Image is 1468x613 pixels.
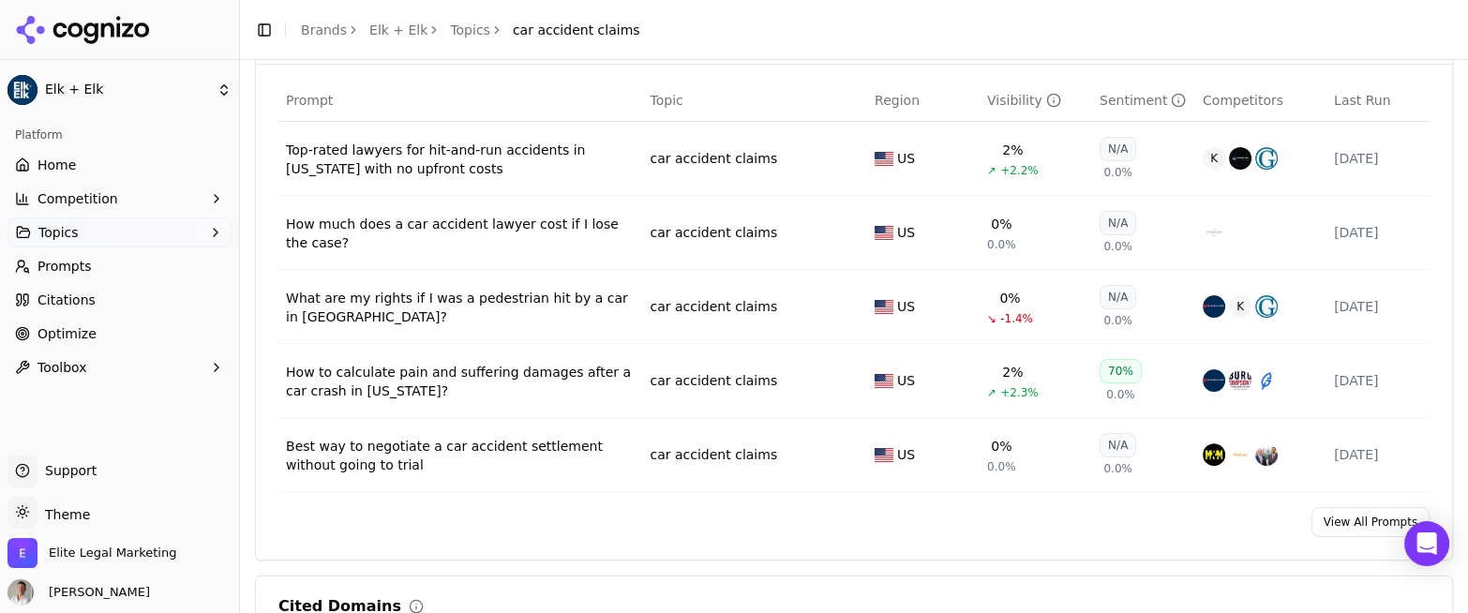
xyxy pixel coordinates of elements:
span: Topics [38,223,79,242]
span: 0.0% [1106,387,1135,402]
div: N/A [1100,433,1136,457]
th: Topic [642,80,867,122]
span: Competition [37,189,118,208]
span: car accident claims [513,21,640,39]
a: View All Prompts [1311,507,1430,537]
span: US [897,223,915,242]
span: Toolbox [37,358,87,377]
span: 0.0% [1103,165,1132,180]
button: Competition [7,184,232,214]
img: US flag [875,226,893,240]
nav: breadcrumb [301,21,640,39]
span: US [897,371,915,390]
span: US [897,297,915,316]
button: Open organization switcher [7,538,176,568]
img: morgan & morgan [1203,443,1225,466]
span: ↘ [987,311,996,326]
div: [DATE] [1334,223,1422,242]
button: Topics [7,217,232,247]
img: US flag [875,300,893,314]
span: 0.0% [987,237,1016,252]
span: Elk + Elk [45,82,209,98]
span: US [897,149,915,168]
span: K [1203,147,1225,170]
img: Elite Legal Marketing [7,538,37,568]
div: [DATE] [1334,445,1422,464]
a: car accident claims [650,297,777,316]
a: Elk + Elk [369,21,427,39]
a: How much does a car accident lawyer cost if I lose the case? [286,215,635,252]
th: Prompt [278,80,642,122]
div: Platform [7,120,232,150]
div: [DATE] [1334,149,1422,168]
span: 0.0% [987,459,1016,474]
span: US [897,445,915,464]
span: 0.0% [1103,313,1132,328]
div: 2% [1002,141,1023,159]
img: US flag [875,374,893,388]
div: Data table [278,80,1430,492]
a: Citations [7,285,232,315]
span: Optimize [37,324,97,343]
div: Open Intercom Messenger [1404,521,1449,566]
span: Region [875,91,920,110]
th: Last Run [1326,80,1430,122]
span: Citations [37,291,96,309]
img: colombo law [1229,147,1251,170]
span: [PERSON_NAME] [41,584,150,601]
th: brandMentionRate [980,80,1092,122]
a: How to calculate pain and suffering damages after a car crash in [US_STATE]? [286,363,635,400]
div: [DATE] [1334,297,1422,316]
span: Competitors [1203,91,1283,110]
img: US flag [875,448,893,462]
img: slater & zurz [1203,295,1225,318]
span: Last Run [1334,91,1390,110]
span: Topic [650,91,682,110]
img: gervelis law firm [1255,295,1278,318]
a: car accident claims [650,149,777,168]
div: 2% [1002,363,1023,381]
a: Top-rated lawyers for hit-and-run accidents in [US_STATE] with no upfront costs [286,141,635,178]
img: avvo [1255,369,1278,392]
span: 0.0% [1103,239,1132,254]
a: Prompts [7,251,232,281]
th: Competitors [1195,80,1326,122]
div: N/A [1100,211,1136,235]
div: 0% [991,215,1011,233]
a: car accident claims [650,223,777,242]
span: +2.2% [1000,163,1039,178]
div: N/A [1100,137,1136,161]
div: 0% [991,437,1011,456]
span: ↗ [987,385,996,400]
button: Toolbox [7,352,232,382]
img: US flag [875,152,893,166]
div: 70% [1100,359,1142,383]
span: K [1229,295,1251,318]
span: Support [37,461,97,480]
span: Home [37,156,76,174]
img: Elk + Elk [7,75,37,105]
img: tittle & perlmuter [1255,443,1278,466]
th: sentiment [1092,80,1195,122]
th: Region [867,80,980,122]
a: Best way to negotiate a car accident settlement without going to trial [286,437,635,474]
div: 0% [999,289,1020,307]
a: car accident claims [650,445,777,464]
div: Sentiment [1100,91,1186,110]
span: Elite Legal Marketing [49,545,176,561]
span: ↗ [987,163,996,178]
a: Optimize [7,319,232,349]
a: What are my rights if I was a pedestrian hit by a car in [GEOGRAPHIC_DATA]? [286,289,635,326]
span: +2.3% [1000,385,1039,400]
a: Home [7,150,232,180]
span: Prompts [37,257,92,276]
